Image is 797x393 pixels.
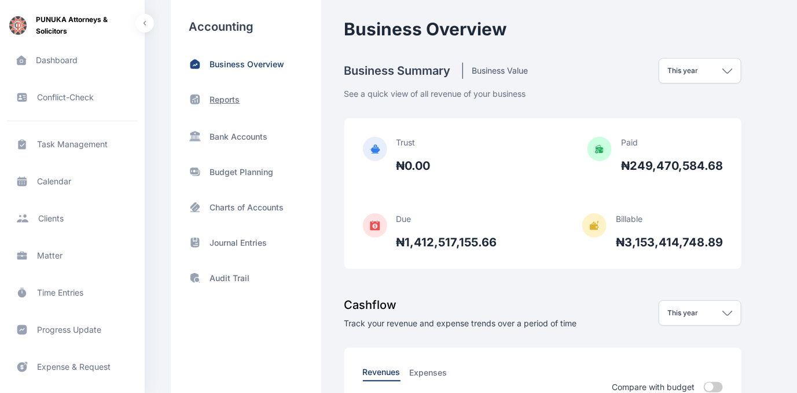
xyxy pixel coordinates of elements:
[189,201,201,213] img: card-pos.ab3033c8.svg
[344,297,577,313] h3: Cashflow
[7,168,138,195] a: calendar
[189,236,201,249] img: archive-book.469f2b76.svg
[7,242,138,270] a: matter
[189,236,303,249] a: Journal Entries
[7,46,138,74] a: dashboard
[616,234,723,250] p: ₦3,153,414,748.89
[189,93,201,105] img: status-up.570d3177.svg
[189,272,303,284] a: Audit Trail
[667,308,698,318] p: This year
[410,366,447,381] button: Expenses
[7,353,138,381] a: expense & request
[7,316,138,344] a: progress update
[344,83,741,100] p: See a quick view of all revenue of your business
[363,366,401,381] button: Revenues
[7,130,138,158] a: task management
[587,137,612,161] img: PaidIcon.786b7493.svg
[616,213,723,225] p: Billable
[210,202,284,213] p: Charts of Accounts
[210,166,274,178] p: Budget Planning
[7,279,138,307] a: time entries
[189,272,201,284] img: shield-search.e37bf0af.svg
[621,137,723,148] p: Paid
[621,158,723,174] p: ₦249,470,584.68
[612,381,695,393] p: Compare with budget
[463,65,528,77] h5: Business Value
[189,130,201,142] img: SideBarBankIcon.97256624.svg
[7,205,138,232] a: clients
[210,272,250,284] p: Audit Trail
[396,234,497,250] p: ₦1,412,517,155.66
[210,237,267,249] p: Journal Entries
[210,94,240,105] p: Reports
[344,318,577,329] p: Track your revenue and expense trends over a period of time
[189,166,201,178] img: moneys.97c8a2cc.svg
[189,201,303,213] a: Charts of Accounts
[189,19,303,35] h3: Accounting
[363,213,387,238] img: DueAmountIcon.42f0ab39.svg
[667,66,698,75] p: This year
[189,166,303,178] a: Budget Planning
[210,131,268,143] p: Bank Accounts
[344,63,463,79] h4: Business Summary
[344,19,741,39] h2: Business Overview
[189,93,303,105] a: Reports
[189,129,303,143] a: Bank Accounts
[396,213,497,225] p: Due
[36,14,135,37] span: PUNUKA Attorneys & Solicitors
[210,59,285,70] p: Business Overview
[189,58,201,70] img: home-trend-up.185bc2c3.svg
[582,213,607,238] img: BillableIcon.40ad40cf.svg
[363,137,387,161] img: TrustIcon.fde16d91.svg
[189,58,303,70] a: Business Overview
[396,158,431,174] p: ₦0.00
[7,83,138,111] a: conflict-check
[396,137,431,148] p: Trust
